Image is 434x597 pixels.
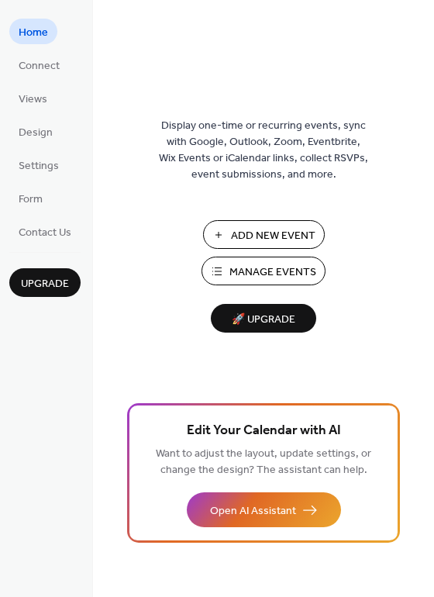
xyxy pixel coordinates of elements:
[9,52,69,78] a: Connect
[9,19,57,44] a: Home
[19,91,47,108] span: Views
[9,119,62,144] a: Design
[9,268,81,297] button: Upgrade
[231,228,315,244] span: Add New Event
[187,420,341,442] span: Edit Your Calendar with AI
[201,257,325,285] button: Manage Events
[9,185,52,211] a: Form
[9,219,81,244] a: Contact Us
[229,264,316,281] span: Manage Events
[19,25,48,41] span: Home
[21,276,69,292] span: Upgrade
[211,304,316,333] button: 🚀 Upgrade
[19,225,71,241] span: Contact Us
[187,492,341,527] button: Open AI Assistant
[19,125,53,141] span: Design
[159,118,368,183] span: Display one-time or recurring events, sync with Google, Outlook, Zoom, Eventbrite, Wix Events or ...
[9,152,68,178] a: Settings
[19,192,43,208] span: Form
[19,158,59,174] span: Settings
[203,220,325,249] button: Add New Event
[19,58,60,74] span: Connect
[210,503,296,519] span: Open AI Assistant
[9,85,57,111] a: Views
[156,443,371,481] span: Want to adjust the layout, update settings, or change the design? The assistant can help.
[220,309,307,330] span: 🚀 Upgrade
